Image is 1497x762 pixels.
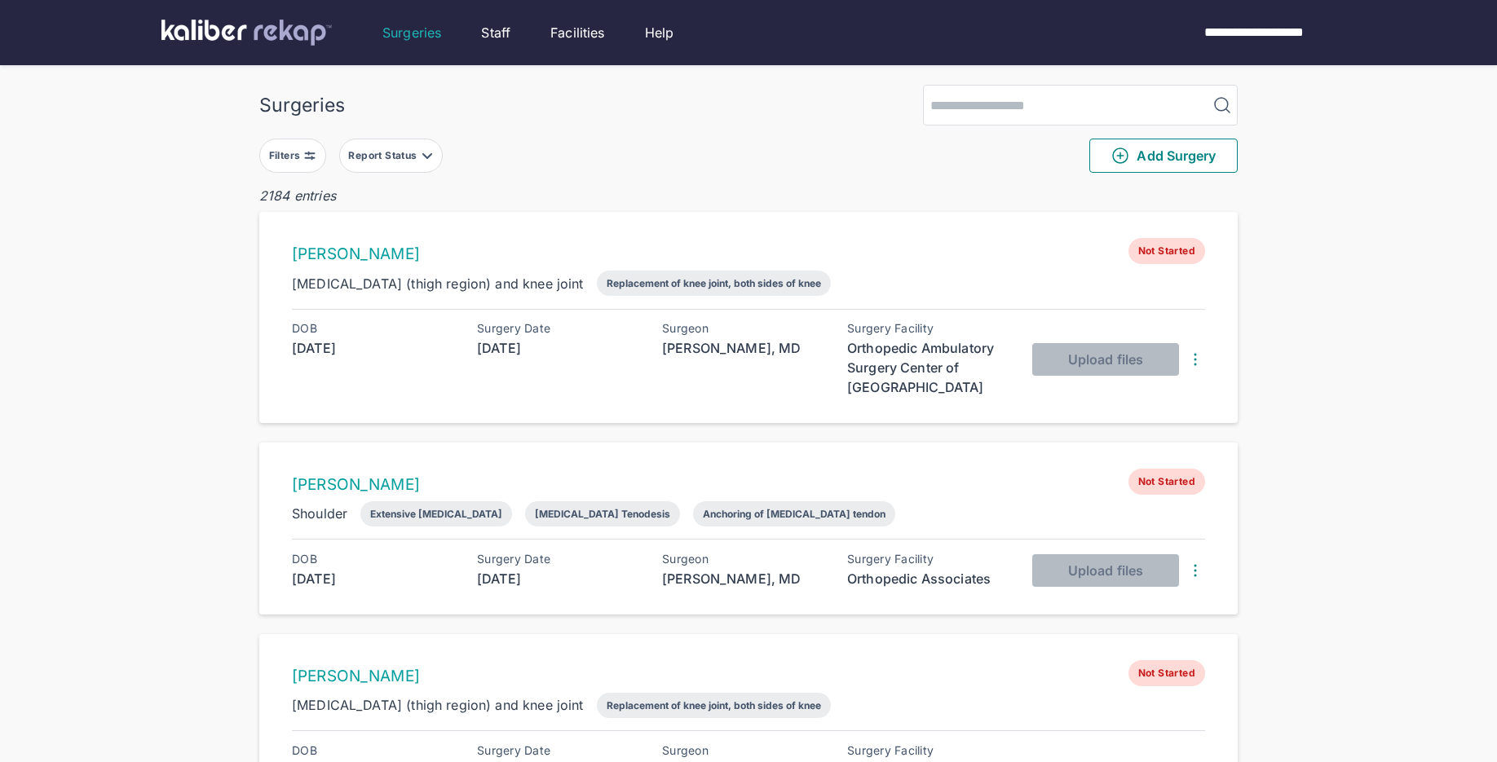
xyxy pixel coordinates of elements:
div: Surgeon [662,322,825,335]
div: Surgeon [662,744,825,757]
a: [PERSON_NAME] [292,667,420,685]
img: filter-caret-down-grey.b3560631.svg [421,149,434,162]
img: MagnifyingGlass.1dc66aab.svg [1212,95,1232,115]
div: Replacement of knee joint, both sides of knee [607,699,821,711]
div: Extensive [MEDICAL_DATA] [370,508,502,520]
a: Help [645,23,674,42]
div: Surgeon [662,553,825,566]
div: Surgery Date [477,553,640,566]
img: DotsThreeVertical.31cb0eda.svg [1186,350,1205,369]
button: Add Surgery [1089,139,1238,173]
img: faders-horizontal-grey.d550dbda.svg [303,149,316,162]
button: Filters [259,139,326,173]
div: [MEDICAL_DATA] (thigh region) and knee joint [292,695,584,715]
div: DOB [292,322,455,335]
a: Surgeries [382,23,441,42]
div: DOB [292,553,455,566]
div: [DATE] [292,569,455,588]
div: Filters [269,149,304,162]
img: kaliber labs logo [161,20,332,46]
div: [PERSON_NAME], MD [662,569,825,588]
div: Orthopedic Ambulatory Surgery Center of [GEOGRAPHIC_DATA] [847,338,1010,397]
div: Surgery Date [477,744,640,757]
img: DotsThreeVertical.31cb0eda.svg [1186,561,1205,580]
div: Surgeries [259,94,345,117]
span: Upload files [1068,562,1143,579]
div: Surgery Date [477,322,640,335]
span: Not Started [1128,238,1205,264]
a: [PERSON_NAME] [292,475,420,494]
div: Surgery Facility [847,744,1010,757]
div: Report Status [348,149,420,162]
button: Report Status [339,139,443,173]
div: Replacement of knee joint, both sides of knee [607,277,821,289]
div: DOB [292,744,455,757]
div: 2184 entries [259,186,1238,205]
div: Anchoring of [MEDICAL_DATA] tendon [703,508,885,520]
a: [PERSON_NAME] [292,244,420,263]
div: [DATE] [292,338,455,358]
span: Not Started [1128,660,1205,686]
div: Surgery Facility [847,553,1010,566]
span: Add Surgery [1111,146,1216,165]
div: [DATE] [477,338,640,358]
img: PlusCircleGreen.5fd88d77.svg [1111,146,1130,165]
div: [MEDICAL_DATA] Tenodesis [535,508,670,520]
a: Facilities [550,23,605,42]
button: Upload files [1032,343,1179,376]
div: Shoulder [292,504,347,523]
button: Upload files [1032,554,1179,587]
div: [DATE] [477,569,640,588]
span: Not Started [1128,469,1205,495]
div: [MEDICAL_DATA] (thigh region) and knee joint [292,274,584,293]
div: Surgery Facility [847,322,1010,335]
div: [PERSON_NAME], MD [662,338,825,358]
div: Orthopedic Associates [847,569,1010,588]
a: Staff [481,23,510,42]
span: Upload files [1068,351,1143,368]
